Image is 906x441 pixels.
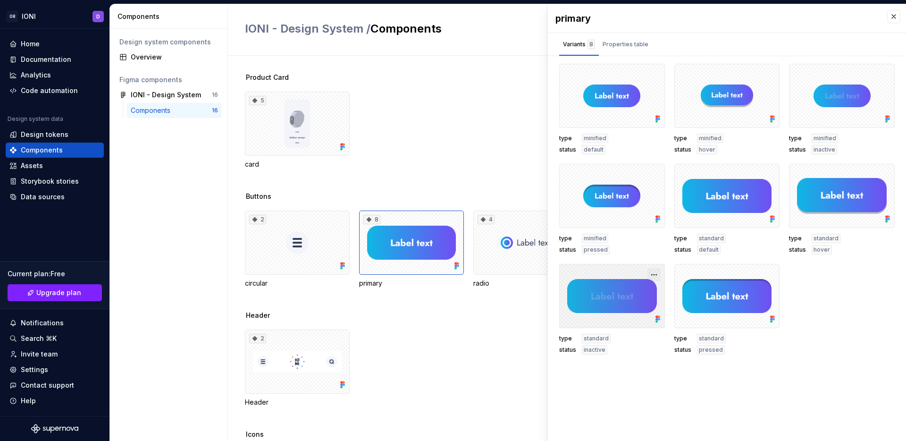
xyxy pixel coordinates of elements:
span: status [559,146,576,153]
button: Help [6,393,104,408]
div: Documentation [21,55,71,64]
div: primary [555,12,878,25]
div: 8 [363,215,380,224]
span: type [789,235,806,242]
span: IONI - Design System / [245,22,370,35]
div: Help [21,396,36,406]
a: Invite team [6,347,104,362]
div: Components [131,106,174,115]
div: D [96,13,100,20]
div: 16 [212,91,218,99]
span: standard [699,235,724,242]
span: hover [699,146,715,153]
span: Product Card [246,73,289,82]
div: 4 [478,215,495,224]
span: minified [584,235,606,242]
div: OR [7,11,18,22]
span: standard [699,335,724,342]
span: type [674,235,691,242]
a: Components16 [127,103,222,118]
div: Properties table [603,40,648,49]
div: Search ⌘K [21,334,57,343]
div: IONI - Design System [131,90,201,100]
span: pressed [699,346,723,354]
span: standard [584,335,609,342]
div: 2 [249,334,266,343]
div: Design system components [119,37,218,47]
a: Code automation [6,83,104,98]
button: Contact support [6,378,104,393]
span: default [699,246,719,254]
span: default [584,146,604,153]
a: Settings [6,362,104,377]
div: Home [21,39,40,49]
div: Variants [563,40,595,49]
div: 2 [249,215,266,224]
span: inactive [814,146,835,153]
div: Data sources [21,192,65,202]
div: primary [359,279,464,288]
div: Contact support [21,381,74,390]
span: Upgrade plan [36,288,81,297]
div: card [245,160,350,169]
span: status [674,346,691,354]
span: status [674,246,691,254]
button: Upgrade plan [8,284,102,301]
a: IONI - Design System16 [116,87,222,102]
div: Analytics [21,70,51,80]
button: ORIONID [2,6,108,26]
h2: Components [245,21,625,36]
div: 2circular [245,211,350,288]
div: Components [117,12,224,21]
div: Current plan : Free [8,269,102,279]
a: Design tokens [6,127,104,142]
div: Code automation [21,86,78,95]
span: standard [814,235,839,242]
span: Icons [246,430,264,439]
span: hover [814,246,830,254]
div: 5 [249,96,266,105]
div: 2Header [245,330,350,407]
span: type [674,135,691,142]
div: Design tokens [21,130,68,139]
a: Storybook stories [6,174,104,189]
a: Overview [116,50,222,65]
div: Notifications [21,318,64,328]
div: Overview [131,52,218,62]
div: radio [473,279,578,288]
div: Figma components [119,75,218,85]
div: 5card [245,92,350,169]
span: Header [246,311,270,320]
a: Home [6,36,104,51]
div: circular [245,279,350,288]
span: Buttons [246,192,271,201]
svg: Supernova Logo [31,424,78,433]
span: type [789,135,806,142]
span: status [789,246,806,254]
div: 16 [212,107,218,114]
div: Design system data [8,115,63,123]
span: type [559,235,576,242]
button: Search ⌘K [6,331,104,346]
div: IONI [22,12,36,21]
a: Documentation [6,52,104,67]
div: Settings [21,365,48,374]
a: Data sources [6,189,104,204]
a: Components [6,143,104,158]
div: 4radio [473,211,578,288]
span: minified [584,135,606,142]
span: status [559,346,576,354]
div: 8 [587,40,595,49]
span: pressed [584,246,608,254]
button: Notifications [6,315,104,331]
span: status [674,146,691,153]
span: type [559,135,576,142]
a: Assets [6,158,104,173]
div: Components [21,145,63,155]
div: Storybook stories [21,177,79,186]
span: type [559,335,576,342]
span: status [559,246,576,254]
div: Header [245,398,350,407]
span: type [674,335,691,342]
